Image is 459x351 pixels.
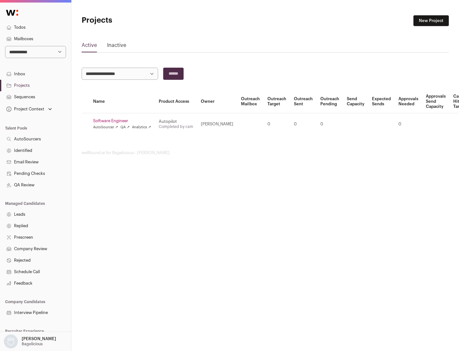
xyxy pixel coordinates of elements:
[317,90,343,113] th: Outreach Pending
[395,113,422,135] td: 0
[132,125,151,130] a: Analytics ↗
[368,90,395,113] th: Expected Sends
[107,41,126,52] a: Inactive
[343,90,368,113] th: Send Capacity
[290,113,317,135] td: 0
[5,107,44,112] div: Project Context
[93,118,151,123] a: Software Engineer
[3,334,57,348] button: Open dropdown
[22,336,56,341] p: [PERSON_NAME]
[120,125,129,130] a: QA ↗
[5,105,53,114] button: Open dropdown
[4,334,18,348] img: nopic.png
[3,6,22,19] img: Wellfound
[22,341,43,347] p: Bagelicious
[197,113,237,135] td: [PERSON_NAME]
[159,125,193,129] a: Completed by csm
[290,90,317,113] th: Outreach Sent
[422,90,449,113] th: Approvals Send Capacity
[82,15,204,26] h1: Projects
[159,119,193,124] div: Autopilot
[93,125,118,130] a: AutoSourcer ↗
[413,15,449,26] a: New Project
[155,90,197,113] th: Product Access
[264,90,290,113] th: Outreach Target
[264,113,290,135] td: 0
[89,90,155,113] th: Name
[197,90,237,113] th: Owner
[82,150,449,155] footer: wellfound:ai for Bagelicious - [PERSON_NAME]
[317,113,343,135] td: 0
[82,41,97,52] a: Active
[237,90,264,113] th: Outreach Mailbox
[395,90,422,113] th: Approvals Needed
